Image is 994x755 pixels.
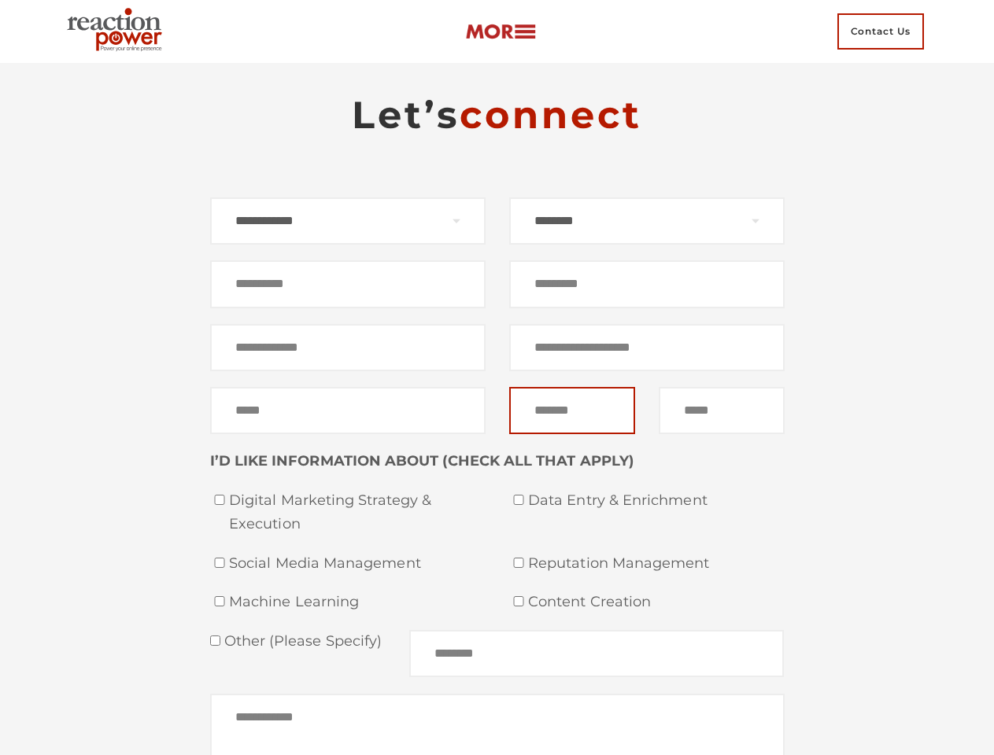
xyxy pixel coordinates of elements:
[229,591,486,614] span: Machine Learning
[460,92,642,138] span: connect
[837,13,924,50] span: Contact Us
[229,489,486,536] span: Digital Marketing Strategy & Execution
[220,632,382,650] span: Other (please specify)
[528,552,785,576] span: Reputation Management
[210,91,785,138] h2: Let’s
[61,3,175,60] img: Executive Branding | Personal Branding Agency
[528,489,785,513] span: Data Entry & Enrichment
[210,452,634,470] strong: I’D LIKE INFORMATION ABOUT (CHECK ALL THAT APPLY)
[528,591,785,614] span: Content Creation
[229,552,486,576] span: Social Media Management
[465,23,536,41] img: more-btn.png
